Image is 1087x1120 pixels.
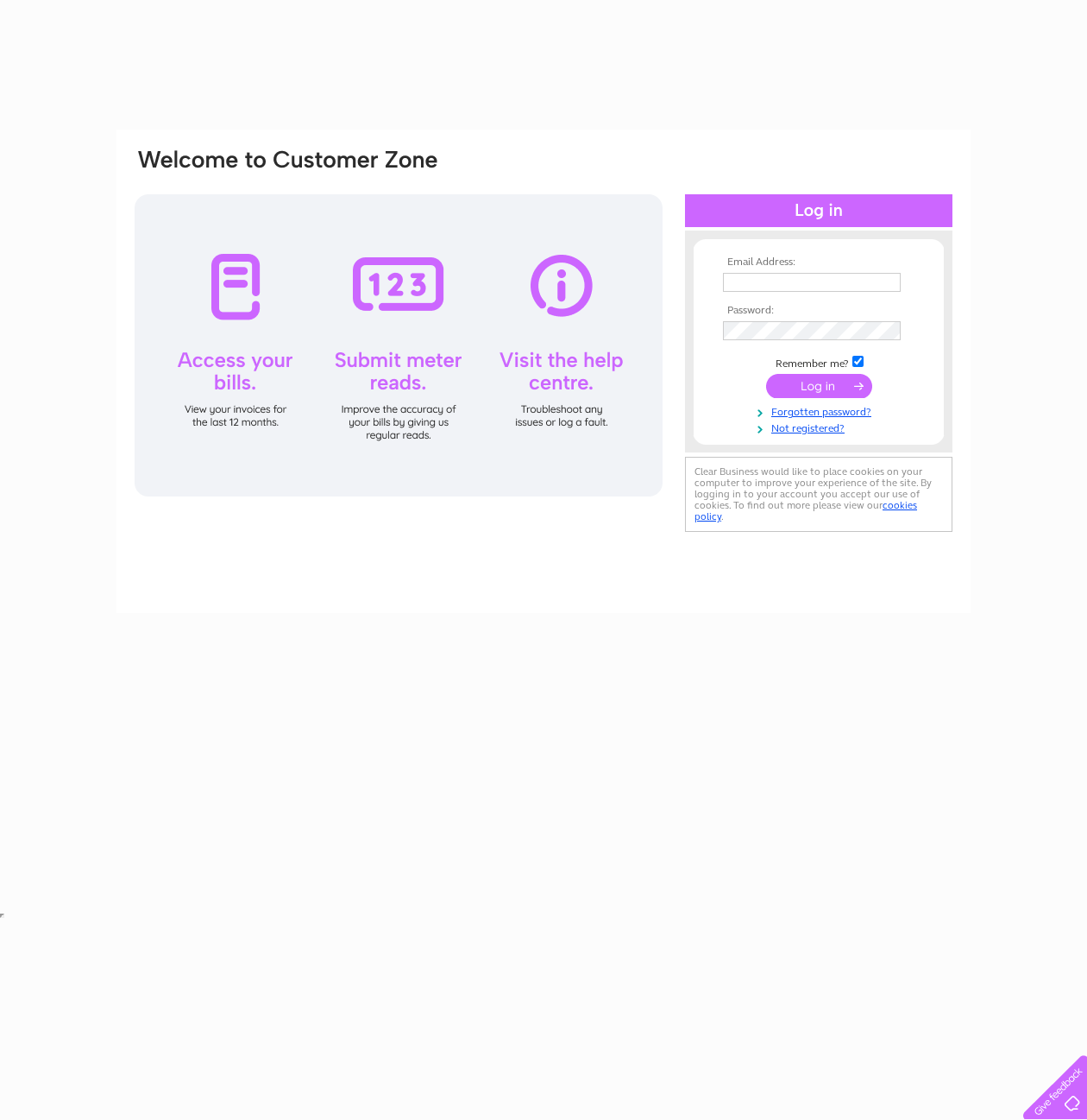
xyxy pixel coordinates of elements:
th: Password: [719,305,919,317]
a: Forgotten password? [723,402,919,419]
th: Email Address: [719,256,919,269]
td: Remember me? [719,353,919,370]
a: cookies policy [694,499,917,522]
div: Clear Business would like to place cookies on your computer to improve your experience of the sit... [685,457,952,532]
a: Not registered? [723,419,919,435]
input: Submit [766,374,872,398]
